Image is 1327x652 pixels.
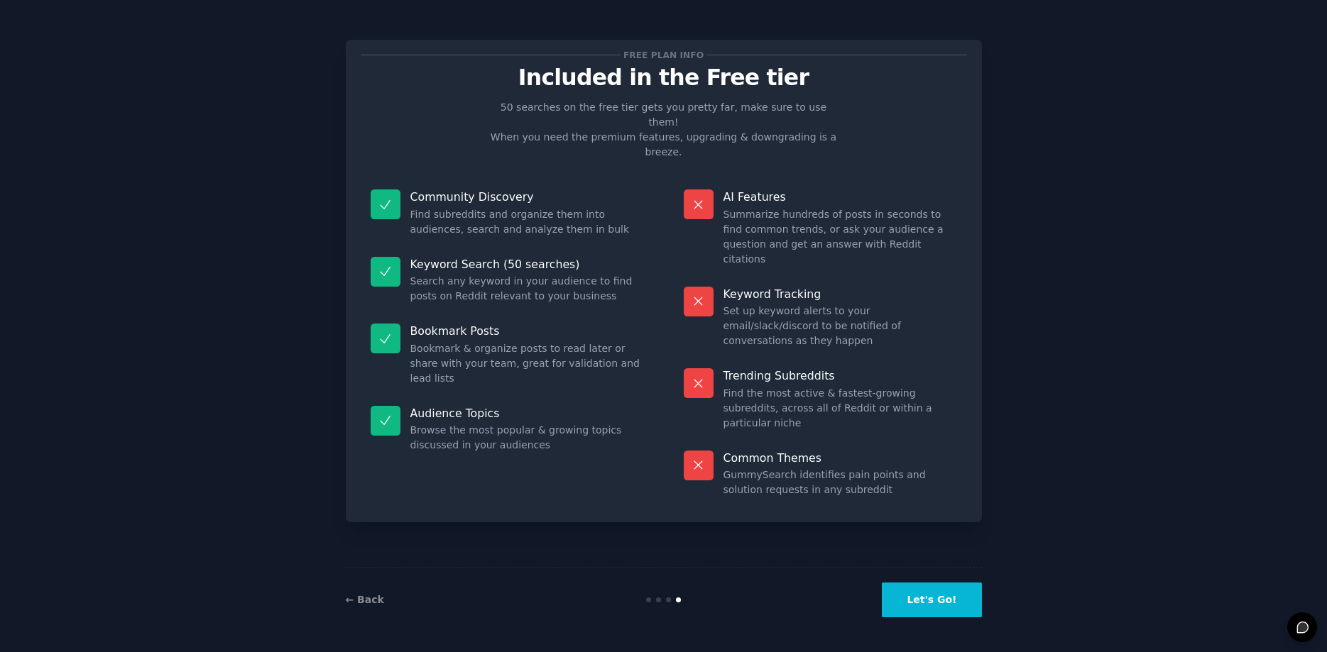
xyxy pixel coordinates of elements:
span: Free plan info [621,48,706,62]
p: Audience Topics [410,406,644,421]
dd: Search any keyword in your audience to find posts on Reddit relevant to your business [410,274,644,304]
p: Keyword Tracking [723,287,957,302]
p: AI Features [723,189,957,204]
p: Common Themes [723,451,957,465]
a: ← Back [346,594,384,605]
dd: Find the most active & fastest-growing subreddits, across all of Reddit or within a particular niche [723,386,957,431]
p: Bookmark Posts [410,324,644,338]
dd: Find subreddits and organize them into audiences, search and analyze them in bulk [410,207,644,237]
p: Included in the Free tier [361,65,967,90]
dd: GummySearch identifies pain points and solution requests in any subreddit [723,468,957,497]
dd: Bookmark & organize posts to read later or share with your team, great for validation and lead lists [410,341,644,386]
p: Community Discovery [410,189,644,204]
dd: Summarize hundreds of posts in seconds to find common trends, or ask your audience a question and... [723,207,957,267]
dd: Set up keyword alerts to your email/slack/discord to be notified of conversations as they happen [723,304,957,348]
p: Keyword Search (50 searches) [410,257,644,272]
p: Trending Subreddits [723,368,957,383]
dd: Browse the most popular & growing topics discussed in your audiences [410,423,644,453]
button: Let's Go! [882,582,981,617]
p: 50 searches on the free tier gets you pretty far, make sure to use them! When you need the premiu... [485,100,843,160]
